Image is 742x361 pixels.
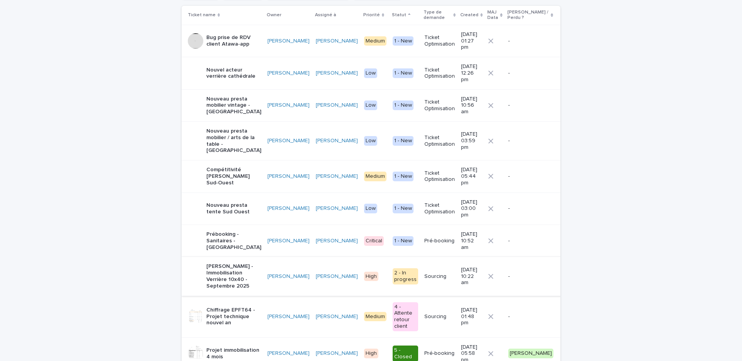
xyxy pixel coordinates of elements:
[206,167,261,186] p: Compétitivité [PERSON_NAME] Sud-Ouest
[206,96,261,115] p: Nouveau presta mobilier vintage - [GEOGRAPHIC_DATA]
[424,170,455,183] p: Ticket Optimisation
[393,36,414,46] div: 1 - New
[206,231,261,250] p: Prébooking - Sanitaires - [GEOGRAPHIC_DATA]
[316,273,358,280] a: [PERSON_NAME]
[424,67,455,80] p: Ticket Optimisation
[364,172,386,181] div: Medium
[508,38,553,44] p: -
[364,136,377,146] div: Low
[267,138,310,144] a: [PERSON_NAME]
[393,302,418,331] div: 4 - Attente retour client
[267,313,310,320] a: [PERSON_NAME]
[461,307,482,326] p: [DATE] 01:48 pm
[363,11,380,19] p: Priorité
[508,349,553,358] div: [PERSON_NAME]
[424,350,455,357] p: Pré-booking
[424,99,455,112] p: Ticket Optimisation
[424,202,455,215] p: Ticket Optimisation
[364,204,377,213] div: Low
[206,202,261,215] p: Nouveau presta tente Sud Ouest
[461,31,482,51] p: [DATE] 01:27 pm
[461,231,482,250] p: [DATE] 10:52 am
[267,273,310,280] a: [PERSON_NAME]
[460,11,478,19] p: Created
[508,238,553,244] p: -
[393,204,414,213] div: 1 - New
[267,102,310,109] a: [PERSON_NAME]
[316,238,358,244] a: [PERSON_NAME]
[267,173,310,180] a: [PERSON_NAME]
[316,102,358,109] a: [PERSON_NAME]
[461,131,482,150] p: [DATE] 03:59 pm
[206,263,261,289] p: [PERSON_NAME] - Immobilisation Verrière 10x40 - Septembre 2025
[508,273,553,280] p: -
[267,11,281,19] p: Owner
[182,57,566,89] tr: Nouvel acteur verrière cathédrale[PERSON_NAME] [PERSON_NAME] Low1 - NewTicket Optimisation[DATE] ...
[393,172,414,181] div: 1 - New
[316,173,358,180] a: [PERSON_NAME]
[424,238,455,244] p: Pré-booking
[461,96,482,115] p: [DATE] 10:56 am
[364,36,386,46] div: Medium
[424,8,451,22] p: Type de demande
[182,89,566,121] tr: Nouveau presta mobilier vintage - [GEOGRAPHIC_DATA][PERSON_NAME] [PERSON_NAME] Low1 - NewTicket O...
[508,173,553,180] p: -
[182,121,566,160] tr: Nouveau presta mobilier / arts de la table - [GEOGRAPHIC_DATA][PERSON_NAME] [PERSON_NAME] Low1 - ...
[182,160,566,192] tr: Compétitivité [PERSON_NAME] Sud-Ouest[PERSON_NAME] [PERSON_NAME] Medium1 - NewTicket Optimisation...
[316,350,358,357] a: [PERSON_NAME]
[424,313,455,320] p: Sourcing
[206,34,261,48] p: Bug prise de RDV client Atawa-app
[392,11,406,19] p: Statut
[393,136,414,146] div: 1 - New
[182,296,566,337] tr: Chiffrage EPFT64 - Projet technique nouvel an[PERSON_NAME] [PERSON_NAME] Medium4 - Attente retour...
[508,70,553,77] p: -
[182,25,566,57] tr: Bug prise de RDV client Atawa-app[PERSON_NAME] [PERSON_NAME] Medium1 - NewTicket Optimisation[DAT...
[315,11,336,19] p: Assigné à
[206,347,261,360] p: Projet immobilisation 4 mois
[508,313,553,320] p: -
[393,236,414,246] div: 1 - New
[424,34,455,48] p: Ticket Optimisation
[364,236,384,246] div: Critical
[508,102,553,109] p: -
[364,312,386,322] div: Medium
[188,11,216,19] p: Ticket name
[316,70,358,77] a: [PERSON_NAME]
[206,128,261,154] p: Nouveau presta mobilier / arts de la table - [GEOGRAPHIC_DATA]
[461,267,482,286] p: [DATE] 10:22 am
[267,38,310,44] a: [PERSON_NAME]
[206,67,261,80] p: Nouvel acteur verrière cathédrale
[316,38,358,44] a: [PERSON_NAME]
[393,268,418,284] div: 2 - In progress
[364,68,377,78] div: Low
[182,192,566,225] tr: Nouveau presta tente Sud Ouest[PERSON_NAME] [PERSON_NAME] Low1 - NewTicket Optimisation[DATE] 03:...
[267,70,310,77] a: [PERSON_NAME]
[461,199,482,218] p: [DATE] 03:00 pm
[316,313,358,320] a: [PERSON_NAME]
[316,138,358,144] a: [PERSON_NAME]
[206,307,261,326] p: Chiffrage EPFT64 - Projet technique nouvel an
[364,349,378,358] div: High
[316,205,358,212] a: [PERSON_NAME]
[267,238,310,244] a: [PERSON_NAME]
[267,205,310,212] a: [PERSON_NAME]
[182,225,566,257] tr: Prébooking - Sanitaires - [GEOGRAPHIC_DATA][PERSON_NAME] [PERSON_NAME] Critical1 - NewPré-booking...
[393,68,414,78] div: 1 - New
[487,8,498,22] p: MAJ Data
[424,273,455,280] p: Sourcing
[508,205,553,212] p: -
[507,8,549,22] p: [PERSON_NAME] / Perdu ?
[267,350,310,357] a: [PERSON_NAME]
[461,167,482,186] p: [DATE] 05:44 pm
[364,272,378,281] div: High
[364,100,377,110] div: Low
[182,257,566,296] tr: [PERSON_NAME] - Immobilisation Verrière 10x40 - Septembre 2025[PERSON_NAME] [PERSON_NAME] High2 -...
[424,135,455,148] p: Ticket Optimisation
[508,138,553,144] p: -
[461,63,482,83] p: [DATE] 12:26 pm
[393,100,414,110] div: 1 - New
